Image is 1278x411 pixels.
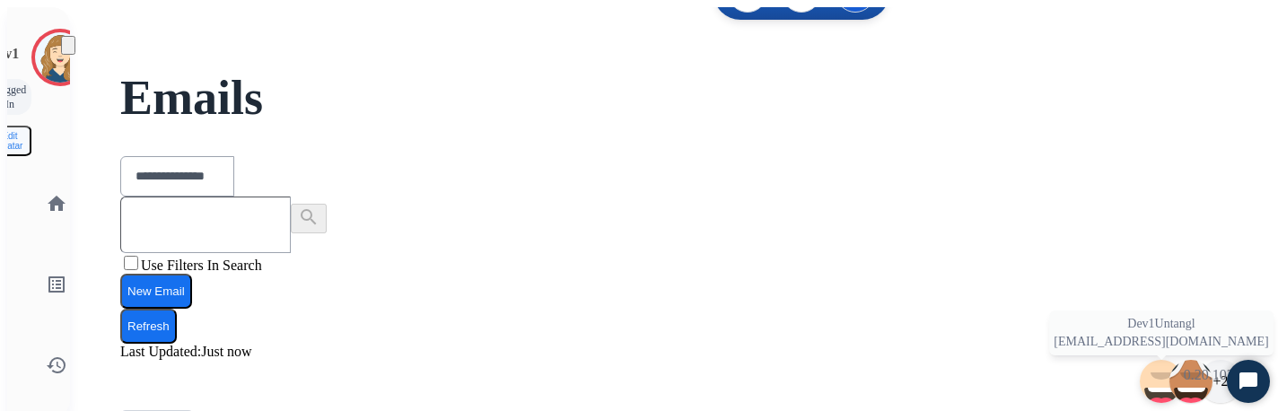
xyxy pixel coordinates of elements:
[201,344,251,359] span: Just now
[298,206,319,228] mat-icon: search
[120,80,1242,116] h2: Emails
[120,274,192,309] button: New Email
[46,354,67,376] mat-icon: history
[1155,317,1195,330] span: Untangl
[120,309,177,344] button: Refresh
[46,193,67,214] mat-icon: home
[35,32,85,83] img: avatar
[1238,371,1259,392] svg: Open Chat
[120,344,201,359] span: Last Updated:
[46,274,67,295] mat-icon: list_alt
[141,258,262,273] label: Use Filters In Search
[1184,364,1260,386] p: 0.20.1027RC
[1054,333,1269,351] span: [EMAIL_ADDRESS][DOMAIN_NAME]
[1127,317,1154,330] span: Dev1
[1227,360,1270,403] button: Start Chat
